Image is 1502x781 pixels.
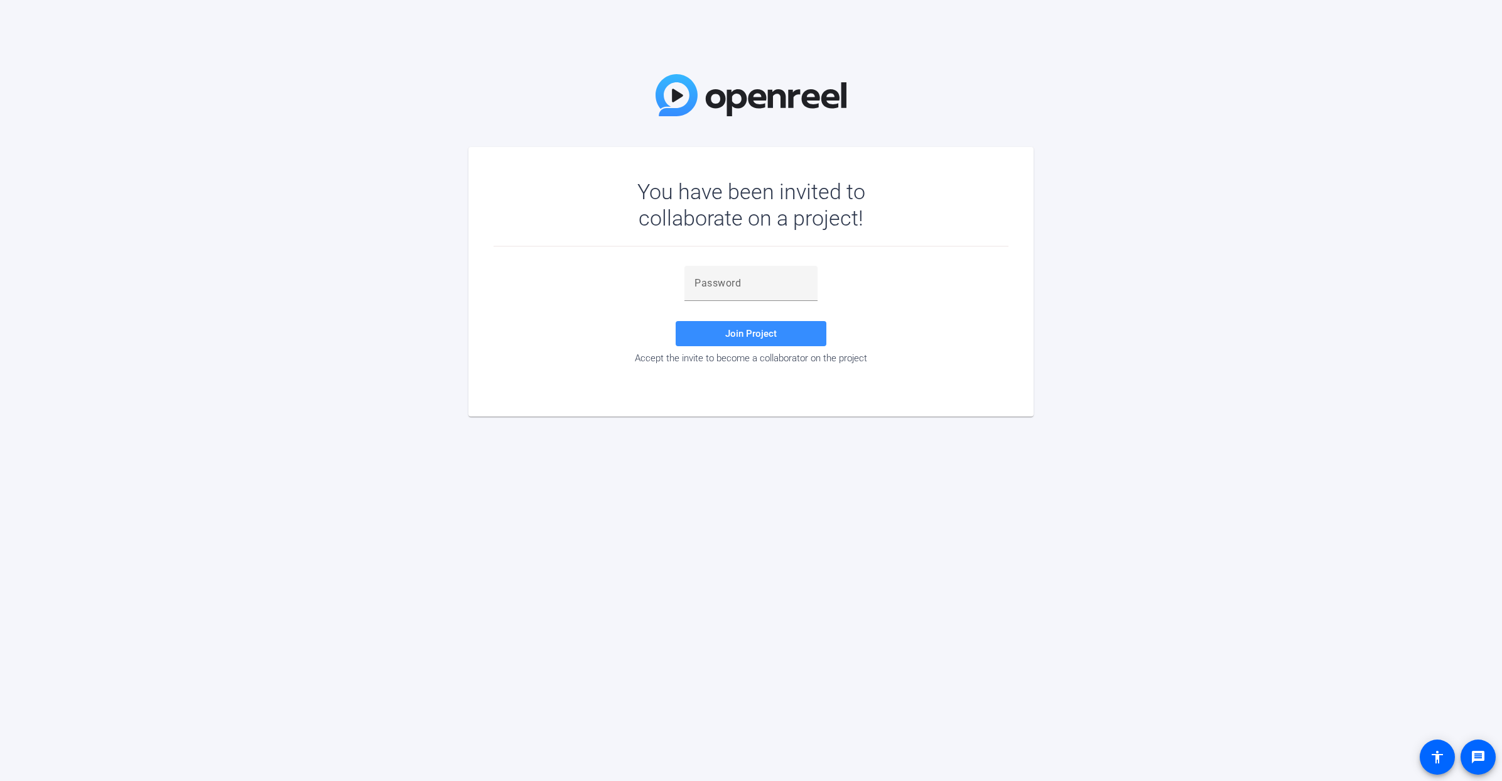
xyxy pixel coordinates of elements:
mat-icon: message [1471,750,1486,765]
button: Join Project [676,321,826,346]
mat-icon: accessibility [1430,750,1445,765]
input: Password [694,276,808,291]
img: OpenReel Logo [656,74,846,116]
div: You have been invited to collaborate on a project! [601,178,902,231]
span: Join Project [725,328,777,339]
div: Accept the invite to become a collaborator on the project [494,352,1008,364]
